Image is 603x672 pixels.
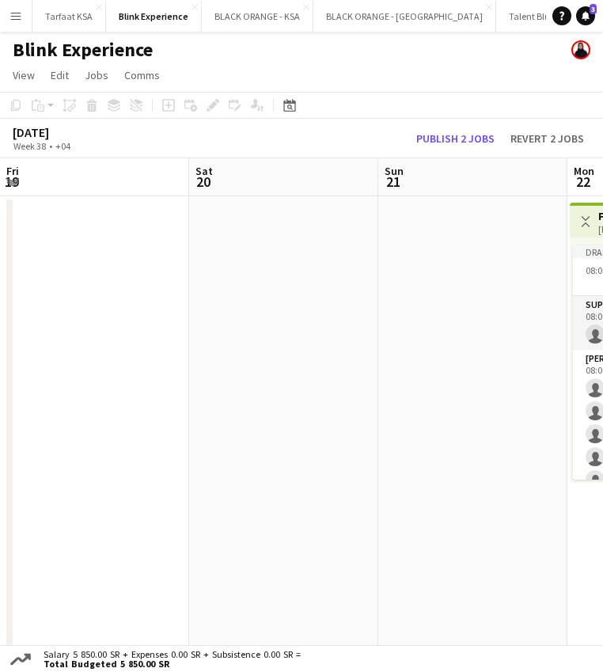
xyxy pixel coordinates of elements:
[78,65,115,85] a: Jobs
[9,140,49,152] span: Week 38
[106,1,202,32] button: Blink Experience
[34,650,304,669] div: Salary 5 850.00 SR + Expenses 0.00 SR + Subsistence 0.00 SR =
[51,68,69,82] span: Edit
[6,65,41,85] a: View
[13,38,153,62] h1: Blink Experience
[118,65,166,85] a: Comms
[13,68,35,82] span: View
[574,164,594,178] span: Mon
[13,124,107,140] div: [DATE]
[4,173,19,191] span: 19
[504,130,590,147] button: Revert 2 jobs
[195,164,213,178] span: Sat
[6,164,19,178] span: Fri
[193,173,213,191] span: 20
[85,68,108,82] span: Jobs
[55,140,70,152] div: +04
[571,173,594,191] span: 22
[202,1,313,32] button: BLACK ORANGE - KSA
[590,4,597,14] span: 3
[385,164,404,178] span: Sun
[571,40,590,59] app-user-avatar: Bashayr AlSubaie
[382,173,404,191] span: 21
[32,1,106,32] button: Tarfaat KSA
[410,130,501,147] button: Publish 2 jobs
[124,68,160,82] span: Comms
[313,1,496,32] button: BLACK ORANGE - [GEOGRAPHIC_DATA]
[44,65,75,85] a: Edit
[44,659,301,669] span: Total Budgeted 5 850.00 SR
[576,6,595,25] a: 3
